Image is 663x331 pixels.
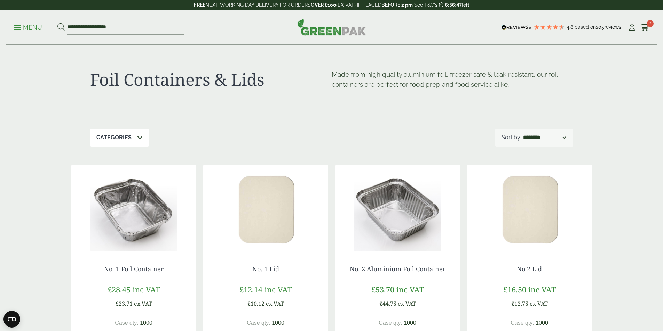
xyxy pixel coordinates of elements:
span: Case qty: [247,320,270,326]
img: 0810POLY-High [467,165,592,251]
a: No.2 Lid [517,265,542,273]
a: No. 2 Aluminium Foil Container [350,265,445,273]
p: Menu [14,23,42,32]
a: See T&C's [414,2,437,8]
a: No. 1 Lid [252,265,279,273]
span: £10.12 [247,300,265,307]
a: 0 [640,22,649,33]
div: 4.79 Stars [534,24,565,30]
span: Case qty: [511,320,534,326]
span: 1000 [536,320,548,326]
span: 1000 [140,320,152,326]
span: 0 [647,20,654,27]
span: ex VAT [530,300,548,307]
p: Categories [96,133,132,142]
p: Made from high quality aluminium foil, freezer safe & leak resistant, our foil containers are per... [332,69,573,90]
span: Case qty: [379,320,402,326]
span: £12.14 [239,284,262,295]
a: Menu [14,23,42,30]
span: Based on [575,24,596,30]
i: My Account [628,24,636,31]
span: £23.71 [116,300,133,307]
span: ex VAT [266,300,284,307]
img: 0810POLY-High [203,165,328,251]
span: £53.70 [371,284,394,295]
span: 4.8 [567,24,575,30]
strong: FREE [194,2,205,8]
p: Sort by [502,133,520,142]
span: £16.50 [503,284,526,295]
span: 205 [596,24,604,30]
strong: OVER £100 [311,2,336,8]
span: left [462,2,469,8]
h1: Foil Containers & Lids [90,69,332,90]
span: inc VAT [396,284,424,295]
span: 1000 [272,320,284,326]
button: Open CMP widget [3,311,20,328]
span: Case qty: [115,320,139,326]
span: reviews [604,24,621,30]
select: Shop order [522,133,567,142]
img: NO 2 [335,165,460,251]
img: No.1 Foil Container [71,165,196,251]
span: inc VAT [265,284,292,295]
span: inc VAT [528,284,556,295]
strong: BEFORE 2 pm [381,2,413,8]
img: GreenPak Supplies [297,19,366,35]
span: 6:56:47 [445,2,462,8]
span: £44.75 [379,300,396,307]
i: Cart [640,24,649,31]
span: inc VAT [133,284,160,295]
img: REVIEWS.io [502,25,532,30]
a: No. 1 Foil Container [104,265,164,273]
span: 1000 [404,320,416,326]
span: ex VAT [398,300,416,307]
span: £13.75 [511,300,528,307]
span: ex VAT [134,300,152,307]
span: £28.45 [108,284,131,295]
